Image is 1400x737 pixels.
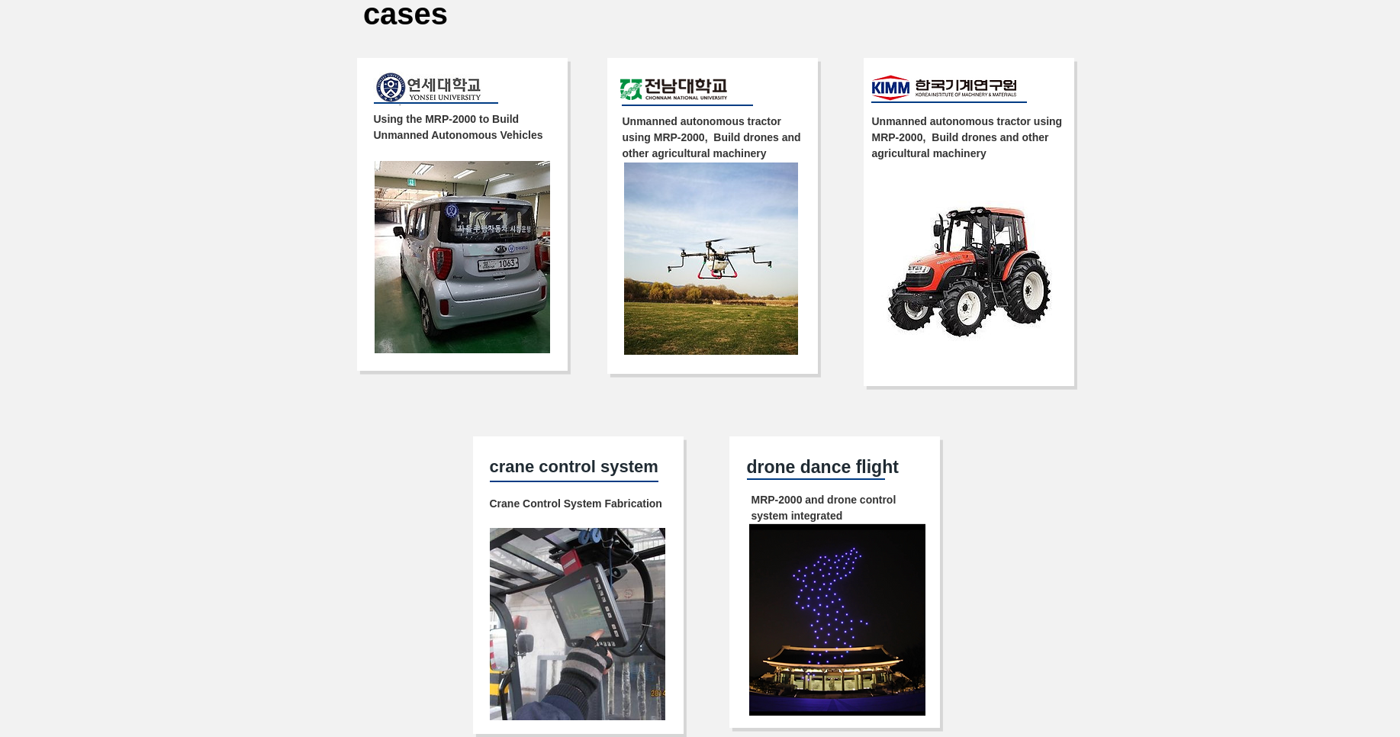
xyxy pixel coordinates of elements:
[406,74,482,101] img: Yonsei University.jpg
[620,79,727,100] img: Chonnam National University.png
[490,497,662,510] span: Crane Control System Fabrication
[490,528,665,720] img: Daewoo Marine 1.png
[749,523,925,716] img: Military drone.png
[374,113,543,141] span: Using the MRP-2000 to Build Unmanned Autonomous Vehicles
[623,131,801,159] span: Build drones and other agricultural machinery
[375,161,550,353] img: Yonsei University1.jpg
[872,131,1049,159] span: Build drones and other agricultural machinery
[1118,256,1400,737] iframe: Wix Chat
[881,201,1057,341] img: Korean Machinery 1.jpg
[624,163,798,355] img: Chonnam National University1.jpg
[490,457,658,476] span: ​crane control system
[872,115,1063,143] span: Unmanned autonomous tractor using MRP-2000,
[751,494,896,522] span: MRP-2000 and drone control system integrated
[623,115,781,143] span: Unmanned autonomous tractor using MRP-2000,
[747,457,899,477] span: drone dance flight
[490,512,665,528] p: ​
[872,74,1016,102] img: Korea Machinery.png
[373,72,408,105] img: Yonsei University.jpg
